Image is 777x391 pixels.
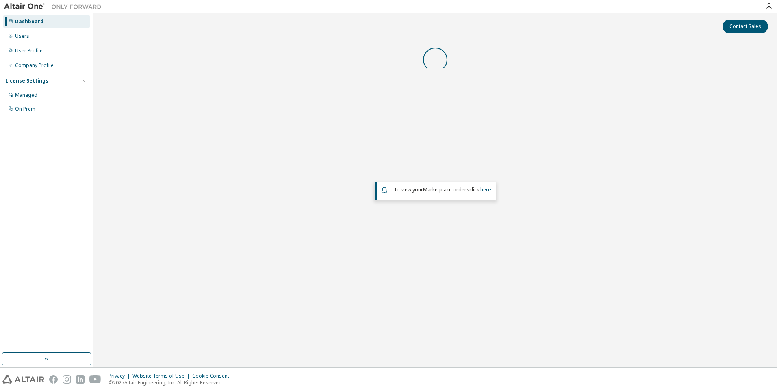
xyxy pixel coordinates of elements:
[76,375,85,384] img: linkedin.svg
[63,375,71,384] img: instagram.svg
[132,373,192,379] div: Website Terms of Use
[15,106,35,112] div: On Prem
[109,379,234,386] p: © 2025 Altair Engineering, Inc. All Rights Reserved.
[723,20,768,33] button: Contact Sales
[49,375,58,384] img: facebook.svg
[480,186,491,193] a: here
[15,18,43,25] div: Dashboard
[15,92,37,98] div: Managed
[15,33,29,39] div: Users
[89,375,101,384] img: youtube.svg
[394,186,491,193] span: To view your click
[2,375,44,384] img: altair_logo.svg
[109,373,132,379] div: Privacy
[4,2,106,11] img: Altair One
[423,186,469,193] em: Marketplace orders
[15,62,54,69] div: Company Profile
[192,373,234,379] div: Cookie Consent
[15,48,43,54] div: User Profile
[5,78,48,84] div: License Settings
